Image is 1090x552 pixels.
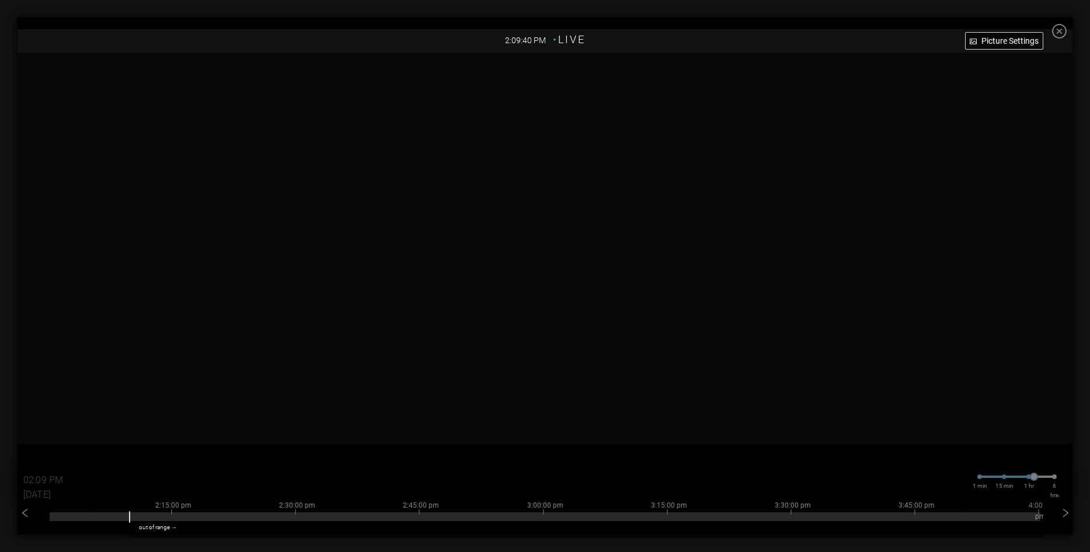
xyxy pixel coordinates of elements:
span: Picture Settings [981,34,1039,47]
span: 1 hr [1024,481,1034,491]
span: right [1060,508,1071,518]
span: left [20,508,30,518]
span: picture [970,38,977,46]
div: 2:09:40 PM [18,29,1072,50]
span: LIVE [558,33,586,46]
button: picturePicture Settings [965,32,1043,50]
span: out of range → [139,523,177,532]
span: 6 hrs [1050,481,1058,499]
span: • [553,33,558,46]
span: 15 min [995,481,1014,491]
span: close-circle [1052,24,1067,39]
span: 1 min [973,481,987,491]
